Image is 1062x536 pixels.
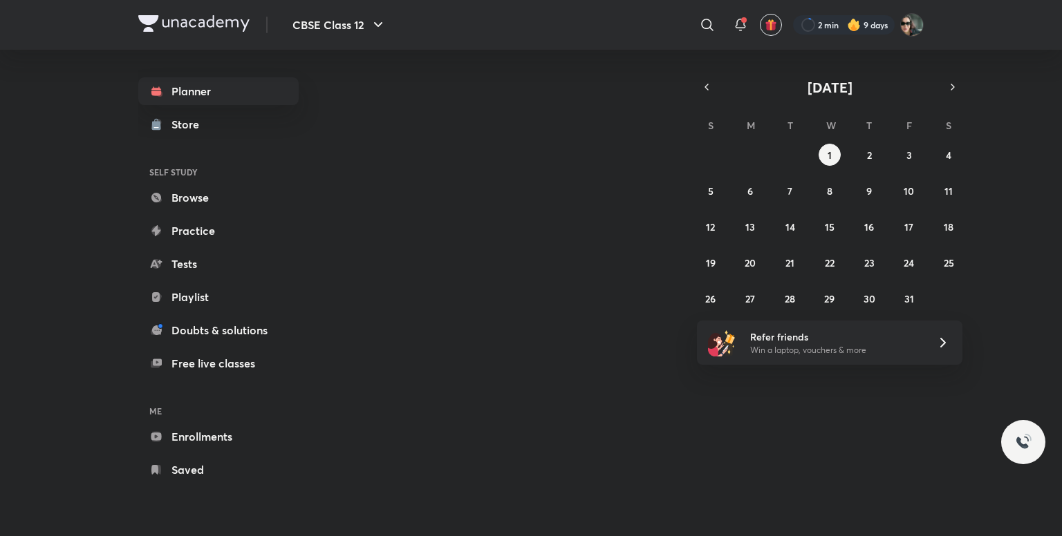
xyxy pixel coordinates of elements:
[858,144,880,166] button: October 2, 2025
[866,184,872,198] abbr: October 9, 2025
[847,18,861,32] img: streak
[898,287,920,309] button: October 31, 2025
[938,251,960,274] button: October 25, 2025
[825,256,835,269] abbr: October 22, 2025
[708,119,714,132] abbr: Sunday
[138,456,299,484] a: Saved
[819,287,841,309] button: October 29, 2025
[779,216,801,238] button: October 14, 2025
[898,216,920,238] button: October 17, 2025
[700,216,722,238] button: October 12, 2025
[938,144,960,166] button: October 4, 2025
[138,399,299,423] h6: ME
[706,220,715,233] abbr: October 12, 2025
[900,13,924,37] img: Arihant
[864,292,875,305] abbr: October 30, 2025
[750,344,920,356] p: Win a laptop, vouchers & more
[745,220,755,233] abbr: October 13, 2025
[779,180,801,202] button: October 7, 2025
[138,15,250,35] a: Company Logo
[705,292,716,305] abbr: October 26, 2025
[745,256,756,269] abbr: October 20, 2025
[898,251,920,274] button: October 24, 2025
[745,292,755,305] abbr: October 27, 2025
[138,184,299,211] a: Browse
[866,119,872,132] abbr: Thursday
[138,423,299,450] a: Enrollments
[944,220,953,233] abbr: October 18, 2025
[747,119,755,132] abbr: Monday
[785,256,794,269] abbr: October 21, 2025
[708,329,736,356] img: referral
[938,180,960,202] button: October 11, 2025
[785,220,795,233] abbr: October 14, 2025
[858,251,880,274] button: October 23, 2025
[864,256,875,269] abbr: October 23, 2025
[284,11,395,39] button: CBSE Class 12
[827,184,832,198] abbr: October 8, 2025
[898,180,920,202] button: October 10, 2025
[138,316,299,344] a: Doubts & solutions
[138,217,299,245] a: Practice
[938,216,960,238] button: October 18, 2025
[864,220,874,233] abbr: October 16, 2025
[898,144,920,166] button: October 3, 2025
[944,184,953,198] abbr: October 11, 2025
[138,15,250,32] img: Company Logo
[750,329,920,344] h6: Refer friends
[819,216,841,238] button: October 15, 2025
[706,256,716,269] abbr: October 19, 2025
[906,119,912,132] abbr: Friday
[700,251,722,274] button: October 19, 2025
[808,78,853,97] span: [DATE]
[904,256,914,269] abbr: October 24, 2025
[904,292,914,305] abbr: October 31, 2025
[138,160,299,184] h6: SELF STUDY
[819,180,841,202] button: October 8, 2025
[858,216,880,238] button: October 16, 2025
[171,116,207,133] div: Store
[858,287,880,309] button: October 30, 2025
[700,287,722,309] button: October 26, 2025
[904,220,913,233] abbr: October 17, 2025
[788,119,793,132] abbr: Tuesday
[828,149,832,162] abbr: October 1, 2025
[138,283,299,311] a: Playlist
[138,111,299,138] a: Store
[747,184,753,198] abbr: October 6, 2025
[138,350,299,377] a: Free live classes
[760,14,782,36] button: avatar
[1015,434,1032,450] img: ttu
[858,180,880,202] button: October 9, 2025
[826,119,836,132] abbr: Wednesday
[946,119,951,132] abbr: Saturday
[906,149,912,162] abbr: October 3, 2025
[819,251,841,274] button: October 22, 2025
[785,292,795,305] abbr: October 28, 2025
[716,77,943,97] button: [DATE]
[788,184,792,198] abbr: October 7, 2025
[700,180,722,202] button: October 5, 2025
[708,184,714,198] abbr: October 5, 2025
[138,77,299,105] a: Planner
[739,216,761,238] button: October 13, 2025
[904,184,914,198] abbr: October 10, 2025
[824,292,835,305] abbr: October 29, 2025
[765,19,777,31] img: avatar
[739,180,761,202] button: October 6, 2025
[138,250,299,278] a: Tests
[946,149,951,162] abbr: October 4, 2025
[944,256,954,269] abbr: October 25, 2025
[867,149,872,162] abbr: October 2, 2025
[819,144,841,166] button: October 1, 2025
[779,287,801,309] button: October 28, 2025
[739,287,761,309] button: October 27, 2025
[825,220,835,233] abbr: October 15, 2025
[779,251,801,274] button: October 21, 2025
[739,251,761,274] button: October 20, 2025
